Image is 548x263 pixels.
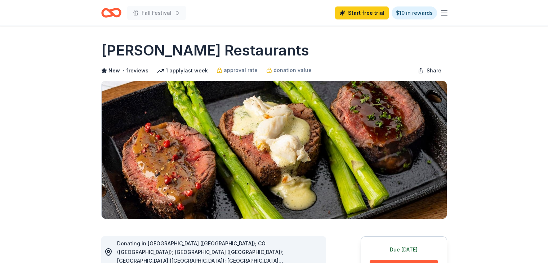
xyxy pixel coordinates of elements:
span: approval rate [224,66,258,75]
a: approval rate [217,66,258,75]
button: Share [412,63,447,78]
a: $10 in rewards [392,6,437,19]
span: New [108,66,120,75]
img: Image for Perry's Restaurants [102,81,447,219]
span: • [122,68,124,73]
button: 1reviews [126,66,148,75]
a: Start free trial [335,6,389,19]
span: Share [427,66,441,75]
a: donation value [266,66,312,75]
button: Fall Festival [127,6,186,20]
div: Due [DATE] [370,245,438,254]
span: Fall Festival [142,9,171,17]
div: 1 apply last week [157,66,208,75]
h1: [PERSON_NAME] Restaurants [101,40,309,61]
span: donation value [273,66,312,75]
a: Home [101,4,121,21]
